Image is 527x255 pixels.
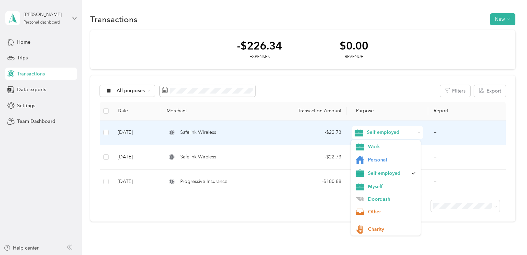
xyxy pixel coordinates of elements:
[368,143,416,150] span: Work
[352,108,374,114] span: Purpose
[161,102,277,121] th: Merchant
[17,118,55,125] span: Team Dashboard
[282,153,341,161] div: - $22.73
[117,88,145,93] span: All purposes
[368,226,416,233] span: Charity
[368,170,409,177] span: Self employed
[428,102,505,121] th: Report
[237,54,282,60] div: Expenses
[237,40,282,52] div: -$226.34
[112,145,161,170] td: [DATE]
[474,85,506,97] button: Export
[112,102,161,121] th: Date
[90,16,137,23] h1: Transactions
[17,86,46,93] span: Data exports
[368,196,416,203] span: Doordash
[282,178,341,185] div: - $180.88
[440,85,470,97] button: Filters
[368,156,416,164] span: Personal
[17,102,35,109] span: Settings
[428,121,505,145] td: --
[282,129,341,136] div: - $22.73
[368,183,416,190] span: Myself
[277,102,347,121] th: Transaction Amount
[4,244,39,252] button: Help center
[428,170,505,194] td: --
[368,208,416,215] span: Other
[17,54,28,61] span: Trips
[180,129,216,136] span: Safelink Wireless
[356,197,364,201] img: Legacy Icon [Doordash]
[367,129,415,136] span: Self employed
[489,217,527,255] iframe: Everlance-gr Chat Button Frame
[24,20,60,25] div: Personal dashboard
[180,153,216,161] span: Safelink Wireless
[112,121,161,145] td: [DATE]
[340,40,368,52] div: $0.00
[490,13,515,25] button: New
[112,170,161,194] td: [DATE]
[180,178,227,185] span: Progressive Insurance
[17,39,30,46] span: Home
[428,145,505,170] td: --
[340,54,368,60] div: Revenue
[24,11,66,18] div: [PERSON_NAME]
[17,70,45,77] span: Transactions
